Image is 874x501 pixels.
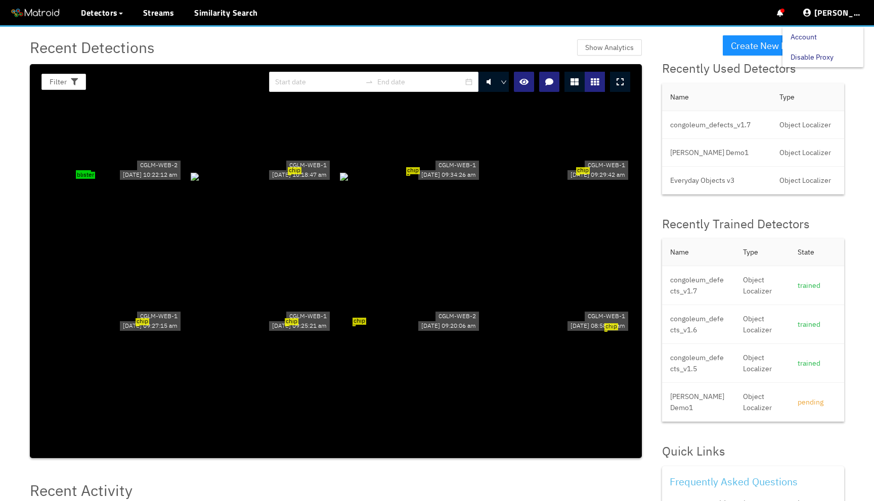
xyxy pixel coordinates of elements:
[288,167,301,174] span: chip
[418,321,479,331] div: [DATE] 09:20:06 am
[576,167,590,174] span: chip
[771,83,844,111] th: Type
[143,7,174,19] a: Streams
[791,27,817,47] a: Account
[406,167,420,174] span: chip
[662,238,735,266] th: Name
[501,79,507,85] span: down
[286,161,330,170] div: CGLM-WEB-1
[790,238,844,266] th: State
[365,78,373,86] span: swap-right
[365,78,373,86] span: to
[791,47,834,67] a: Disable Proxy
[194,7,258,19] a: Similarity Search
[76,172,95,179] span: blister
[735,383,790,422] td: Object Localizer
[137,312,181,321] div: CGLM-WEB-1
[771,167,844,194] td: Object Localizer
[81,7,118,19] span: Detectors
[50,76,67,87] span: Filter
[662,111,771,139] td: congoleum_defects_v1.7
[285,318,298,325] span: chip
[137,161,181,170] div: CGLM-WEB-2
[798,396,836,408] div: pending
[798,358,836,369] div: trained
[30,35,155,59] span: Recent Detections
[269,321,330,331] div: [DATE] 09:25:21 am
[662,266,735,305] td: congoleum_defects_v1.7
[585,161,628,170] div: CGLM-WEB-1
[798,280,836,291] div: trained
[577,39,642,56] button: Show Analytics
[435,312,479,321] div: CGLM-WEB-2
[120,170,181,180] div: [DATE] 10:22:12 am
[798,319,836,330] div: trained
[604,323,618,330] span: chip
[269,170,330,180] div: [DATE] 10:18:47 am
[377,76,463,87] input: End date
[353,318,366,325] span: chip
[662,59,844,78] div: Recently Used Detectors
[585,312,628,321] div: CGLM-WEB-1
[567,170,628,180] div: [DATE] 09:29:42 am
[567,321,628,331] div: [DATE] 08:58:36 am
[771,111,844,139] td: Object Localizer
[662,442,844,461] div: Quick Links
[735,305,790,344] td: Object Localizer
[275,76,361,87] input: Start date
[662,139,771,167] td: [PERSON_NAME] Demo1
[735,238,790,266] th: Type
[41,74,86,90] button: Filter
[662,305,735,344] td: congoleum_defects_v1.6
[662,167,771,194] td: Everyday Objects v3
[136,318,149,325] span: chip
[286,312,330,321] div: CGLM-WEB-1
[735,344,790,383] td: Object Localizer
[10,6,61,21] img: Matroid logo
[670,474,837,489] div: Frequently Asked Questions
[723,35,824,56] button: Create New Detector
[662,344,735,383] td: congoleum_defects_v1.5
[120,321,181,331] div: [DATE] 09:27:15 am
[418,170,479,180] div: [DATE] 09:34:26 am
[771,139,844,167] td: Object Localizer
[662,215,844,234] div: Recently Trained Detectors
[731,38,816,53] span: Create New Detector
[585,42,634,53] span: Show Analytics
[662,383,735,422] td: [PERSON_NAME] Demo1
[735,266,790,305] td: Object Localizer
[662,83,771,111] th: Name
[435,161,479,170] div: CGLM-WEB-1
